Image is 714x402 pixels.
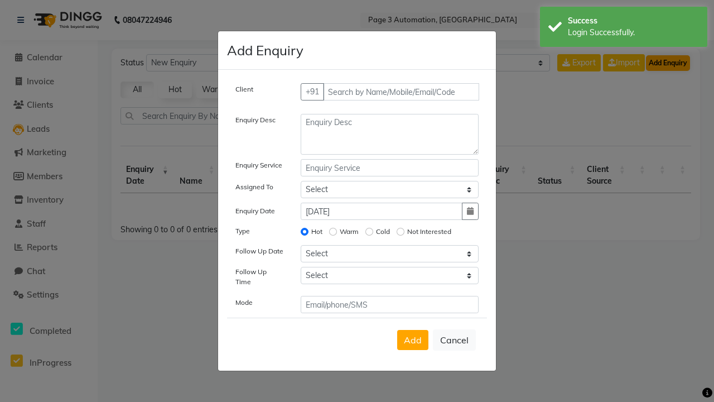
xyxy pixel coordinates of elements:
[404,334,422,346] span: Add
[301,159,479,176] input: Enquiry Service
[407,227,451,237] label: Not Interested
[235,206,275,216] label: Enquiry Date
[397,330,428,350] button: Add
[227,40,303,60] h4: Add Enquiry
[311,227,322,237] label: Hot
[235,298,253,308] label: Mode
[235,84,253,94] label: Client
[568,15,699,27] div: Success
[235,160,282,170] label: Enquiry Service
[376,227,390,237] label: Cold
[235,246,283,256] label: Follow Up Date
[301,83,324,100] button: +91
[340,227,359,237] label: Warm
[235,226,250,236] label: Type
[433,329,476,351] button: Cancel
[323,83,480,100] input: Search by Name/Mobile/Email/Code
[235,115,276,125] label: Enquiry Desc
[235,182,273,192] label: Assigned To
[301,296,479,313] input: Email/phone/SMS
[235,267,284,287] label: Follow Up Time
[568,27,699,39] div: Login Successfully.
